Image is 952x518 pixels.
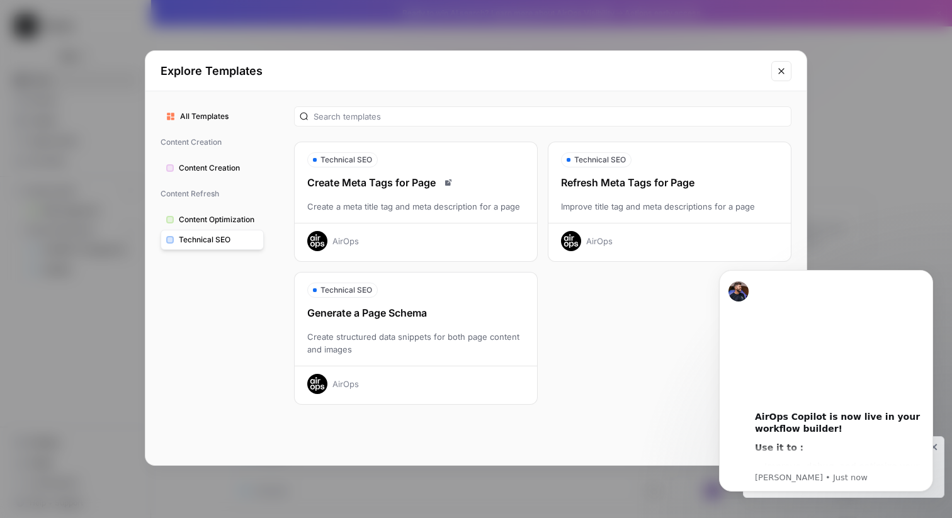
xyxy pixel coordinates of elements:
span: Technical SEO [320,284,372,296]
div: AirOps [332,235,359,247]
button: Technical SEOGenerate a Page SchemaCreate structured data snippets for both page content and imag... [294,272,538,405]
div: Improve title tag and meta descriptions for a page [548,200,791,213]
button: Technical SEO [161,230,264,250]
div: Create Meta Tags for Page [295,175,537,190]
button: Technical SEOCreate Meta Tags for PageRead docsCreate a meta title tag and meta description for a... [294,142,538,262]
div: AirOps [586,235,613,247]
div: Create a meta title tag and meta description for a page [295,200,537,213]
h2: Explore Templates [161,62,764,80]
div: AirOps [332,378,359,390]
button: Technical SEORefresh Meta Tags for PageImprove title tag and meta descriptions for a pageAirOps [548,142,791,262]
span: Content Optimization [179,214,258,225]
button: Content Optimization [161,210,264,230]
span: Content Refresh [161,183,264,205]
button: All Templates [161,106,264,127]
span: Technical SEO [320,154,372,166]
span: Technical SEO [574,154,626,166]
iframe: Intercom notifications message [700,259,952,499]
button: Content Creation [161,158,264,178]
a: Read docs [441,175,456,190]
button: Close modal [771,61,791,81]
span: All Templates [180,111,258,122]
span: Content Creation [179,162,258,174]
div: Refresh Meta Tags for Page [548,175,791,190]
div: Generate a Page Schema [295,305,537,320]
span: Content Creation [161,132,264,153]
input: Search templates [314,110,786,123]
span: Technical SEO [179,234,258,245]
div: Create structured data snippets for both page content and images [295,330,537,356]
